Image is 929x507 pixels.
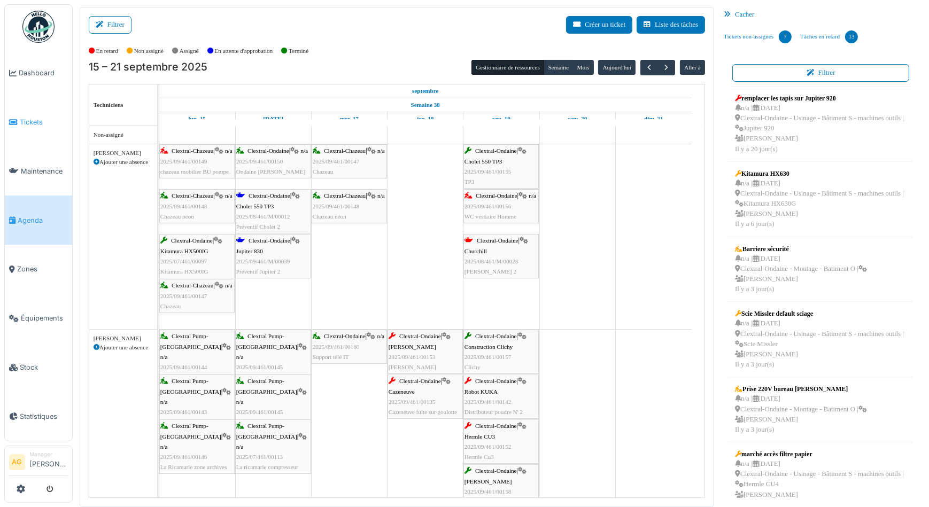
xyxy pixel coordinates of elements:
[464,178,475,185] span: TP3
[641,112,665,126] a: 21 septembre 2025
[735,93,907,103] div: remplacer les tapis sur Jupiter 920
[657,60,675,75] button: Suivant
[313,146,386,177] div: |
[313,158,360,165] span: 2025/09/461/00147
[464,399,512,405] span: 2025/09/461/00142
[464,146,538,187] div: |
[236,248,263,254] span: Jupiter 830
[389,409,457,415] span: Cazeneuve fuite sur goulotte
[475,147,517,154] span: Clextral-Ondaine
[172,192,213,199] span: Clextral-Chazeau
[389,388,415,395] span: Cazeneuve
[160,248,208,254] span: Kitamura HX500IG
[236,423,297,439] span: Clextral Pump-[GEOGRAPHIC_DATA]
[735,244,867,254] div: Barriere sécurité
[236,409,283,415] span: 2025/09/461/00145
[236,158,283,165] span: 2025/09/461/00150
[160,409,207,415] span: 2025/09/461/00143
[735,254,867,295] div: n/a | [DATE] Clextral-Ondaine - Montage - Batiment O | [PERSON_NAME] Il y a 3 jour(s)
[464,409,523,415] span: Distributeur poudre N' 2
[160,376,234,427] div: |
[5,98,72,147] a: Tickets
[249,192,290,199] span: Clextral-Ondaine
[300,147,308,154] span: n/a
[464,168,512,175] span: 2025/09/461/00155
[490,112,513,126] a: 19 septembre 2025
[247,147,289,154] span: Clextral-Ondaine
[236,223,280,230] span: Préventif Cholet 2
[732,241,870,298] a: Barriere sécurité n/a |[DATE] Clextral-Ondaine - Montage - Batiment O | [PERSON_NAME]Il y a 3 jou...
[160,258,207,264] span: 2025/07/461/00097
[172,282,213,288] span: Clextral-Chazeau
[464,344,513,350] span: Construction Clichy
[89,61,207,74] h2: 15 – 21 septembre 2025
[732,306,909,372] a: Scie Missler default sciage n/a |[DATE] Clextral-Ondaine - Usinage - Bâtiment S - machines outils...
[464,376,538,417] div: |
[29,450,68,458] div: Manager
[732,166,909,232] a: Kitamura HX630 n/a |[DATE] Clextral-Ondaine - Usinage - Bâtiment S - machines outils |Kitamura HX...
[214,46,273,56] label: En attente d'approbation
[160,421,234,472] div: |
[313,331,386,362] div: |
[160,191,234,222] div: |
[572,60,594,75] button: Mois
[9,450,68,476] a: AG Manager[PERSON_NAME]
[17,264,68,274] span: Zones
[464,388,498,395] span: Robot KUKA
[464,158,502,165] span: Cholet 550 TP3
[324,147,366,154] span: Clextral-Chazeau
[5,392,72,441] a: Statistiques
[313,354,349,360] span: Support télé IT
[565,112,590,126] a: 20 septembre 2025
[389,399,436,405] span: 2025/09/461/00135
[389,376,462,417] div: |
[94,334,153,343] div: [PERSON_NAME]
[21,313,68,323] span: Équipements
[20,411,68,422] span: Statistiques
[640,60,658,75] button: Précédent
[89,16,131,34] button: Filtrer
[20,117,68,127] span: Tickets
[160,399,168,405] span: n/a
[566,16,632,34] button: Créer un ticket
[464,213,517,220] span: WC vestiaire Homme
[476,192,517,199] span: Clextral-Ondaine
[464,331,538,372] div: |
[236,168,306,175] span: Ondaine [PERSON_NAME]
[796,22,862,51] a: Tâches en retard
[236,374,291,380] span: La Ricamarie armoires
[236,331,310,383] div: |
[475,333,517,339] span: Clextral-Ondaine
[719,7,922,22] div: Cacher
[160,213,194,220] span: Chazeau néon
[637,16,705,34] button: Liste des tâches
[377,147,385,154] span: n/a
[29,450,68,473] li: [PERSON_NAME]
[735,394,867,435] div: n/a | [DATE] Clextral-Ondaine - Montage - Batiment O | [PERSON_NAME] Il y a 3 jour(s)
[249,237,290,244] span: Clextral-Ondaine
[225,192,233,199] span: n/a
[160,293,207,299] span: 2025/09/461/00147
[160,331,234,383] div: |
[735,309,907,318] div: Scie Missler default sciage
[409,84,442,98] a: 15 septembre 2025
[377,192,385,199] span: n/a
[160,443,168,450] span: n/a
[94,102,123,108] span: Techniciens
[414,112,437,126] a: 18 septembre 2025
[464,354,512,360] span: 2025/09/461/00157
[20,362,68,372] span: Stock
[735,384,867,394] div: Prise 220V bureau [PERSON_NAME]
[236,376,310,427] div: |
[180,46,199,56] label: Assigné
[236,443,244,450] span: n/a
[96,46,118,56] label: En retard
[225,147,233,154] span: n/a
[9,454,25,470] li: AG
[732,91,909,157] a: remplacer les tapis sur Jupiter 920 n/a |[DATE] Clextral-Ondaine - Usinage - Bâtiment S - machine...
[464,248,487,254] span: Churchill
[22,11,55,43] img: Badge_color-CXgf-gQk.svg
[236,378,297,394] span: Clextral Pump-[GEOGRAPHIC_DATA]
[236,333,297,349] span: Clextral Pump-[GEOGRAPHIC_DATA]
[289,46,308,56] label: Terminé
